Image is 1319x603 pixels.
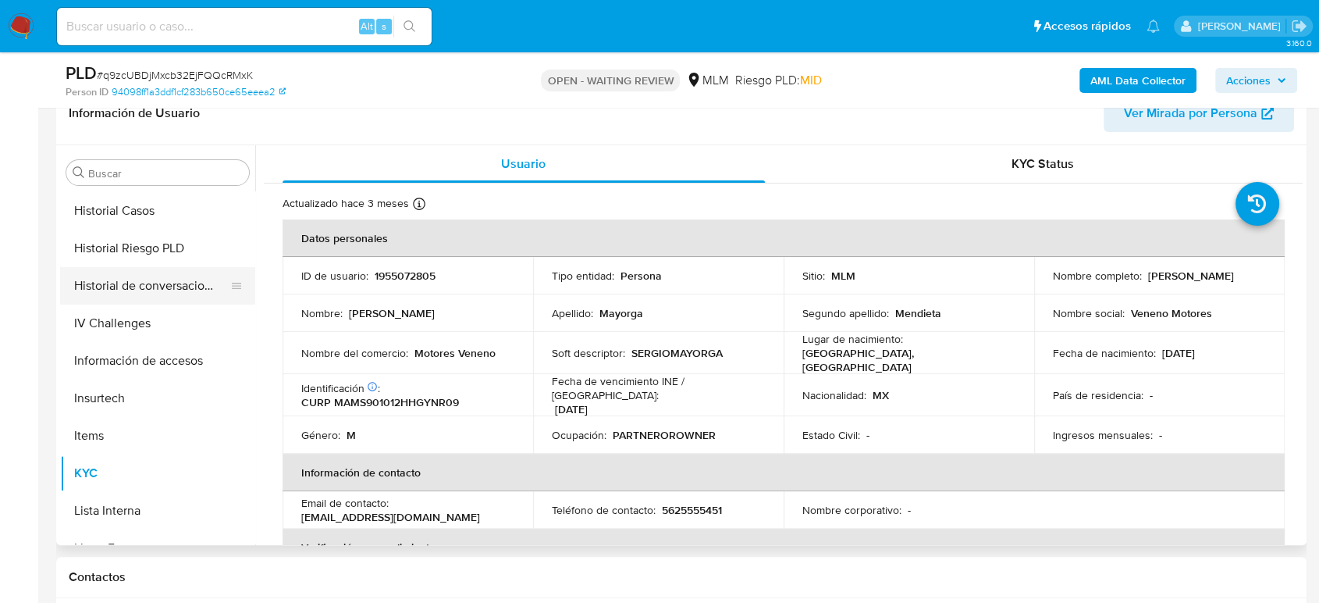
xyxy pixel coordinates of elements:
h1: Información de Usuario [69,105,200,121]
a: 94098ff1a3ddf1cf283b650ce65eeea2 [112,85,286,99]
button: Historial Riesgo PLD [60,230,255,267]
p: Soft descriptor : [552,346,625,360]
button: Acciones [1215,68,1297,93]
span: Usuario [501,155,546,173]
p: diego.gardunorosas@mercadolibre.com.mx [1197,19,1285,34]
p: Ocupación : [552,428,606,442]
p: Lugar de nacimiento : [802,332,903,346]
span: Riesgo PLD: [734,72,821,89]
p: Nombre : [301,306,343,320]
p: Fecha de nacimiento : [1053,346,1156,360]
span: MID [799,71,821,89]
span: # q9zcUBDjMxcb32EjFQQcRMxK [97,67,253,83]
th: Información de contacto [283,454,1285,491]
p: 5625555451 [662,503,722,517]
p: Email de contacto : [301,496,389,510]
p: Nombre del comercio : [301,346,408,360]
p: Segundo apellido : [802,306,889,320]
p: Motores Veneno [414,346,496,360]
input: Buscar [88,166,243,180]
p: Identificación : [301,381,380,395]
button: Items [60,417,255,455]
button: AML Data Collector [1079,68,1196,93]
button: IV Challenges [60,305,255,342]
p: - [866,428,869,442]
p: Veneno Motores [1131,306,1212,320]
span: Alt [361,19,373,34]
h1: Contactos [69,569,1294,585]
div: MLM [686,72,728,89]
p: [DATE] [555,402,588,416]
p: Nacionalidad : [802,388,866,402]
p: Teléfono de contacto : [552,503,656,517]
span: 3.160.0 [1285,37,1311,49]
span: KYC Status [1011,155,1074,173]
button: Historial de conversaciones [60,267,243,305]
button: search-icon [393,16,425,37]
p: OPEN - WAITING REVIEW [541,70,680,91]
p: - [1159,428,1162,442]
span: Accesos rápidos [1043,18,1131,34]
p: [GEOGRAPHIC_DATA], [GEOGRAPHIC_DATA] [802,346,1009,374]
p: Género : [301,428,340,442]
p: ID de usuario : [301,269,368,283]
p: Nombre social : [1053,306,1125,320]
p: CURP MAMS901012HHGYNR09 [301,395,459,409]
p: [PERSON_NAME] [1148,269,1234,283]
b: PLD [66,60,97,85]
p: Apellido : [552,306,593,320]
button: KYC [60,455,255,492]
button: Información de accesos [60,342,255,380]
span: Acciones [1226,68,1271,93]
p: - [908,503,911,517]
p: [PERSON_NAME] [349,306,435,320]
p: Nombre corporativo : [802,503,901,517]
a: Salir [1291,18,1307,34]
p: Tipo entidad : [552,269,614,283]
th: Datos personales [283,219,1285,257]
p: MLM [831,269,855,283]
button: Listas Externas [60,530,255,567]
p: [EMAIL_ADDRESS][DOMAIN_NAME] [301,510,480,524]
p: MX [873,388,889,402]
button: Ver Mirada por Persona [1104,95,1294,132]
p: Mayorga [599,306,643,320]
p: Ingresos mensuales : [1053,428,1153,442]
span: s [382,19,386,34]
p: PARTNEROROWNER [613,428,716,442]
button: Historial Casos [60,192,255,230]
p: Persona [620,269,662,283]
p: Sitio : [802,269,825,283]
p: 1955072805 [375,269,436,283]
b: Person ID [66,85,108,99]
p: M [347,428,356,442]
button: Buscar [73,166,85,179]
p: Fecha de vencimiento INE / [GEOGRAPHIC_DATA] : [552,374,765,402]
p: [DATE] [1162,346,1195,360]
button: Insurtech [60,380,255,417]
p: País de residencia : [1053,388,1143,402]
p: SERGIOMAYORGA [631,346,723,360]
p: Mendieta [895,306,941,320]
p: Nombre completo : [1053,269,1142,283]
span: Ver Mirada por Persona [1124,95,1257,132]
p: Actualizado hace 3 meses [283,196,409,211]
p: - [1150,388,1153,402]
button: Lista Interna [60,492,255,530]
b: AML Data Collector [1090,68,1186,93]
a: Notificaciones [1147,20,1160,33]
th: Verificación y cumplimiento [283,529,1285,566]
p: Estado Civil : [802,428,860,442]
input: Buscar usuario o caso... [57,16,432,37]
